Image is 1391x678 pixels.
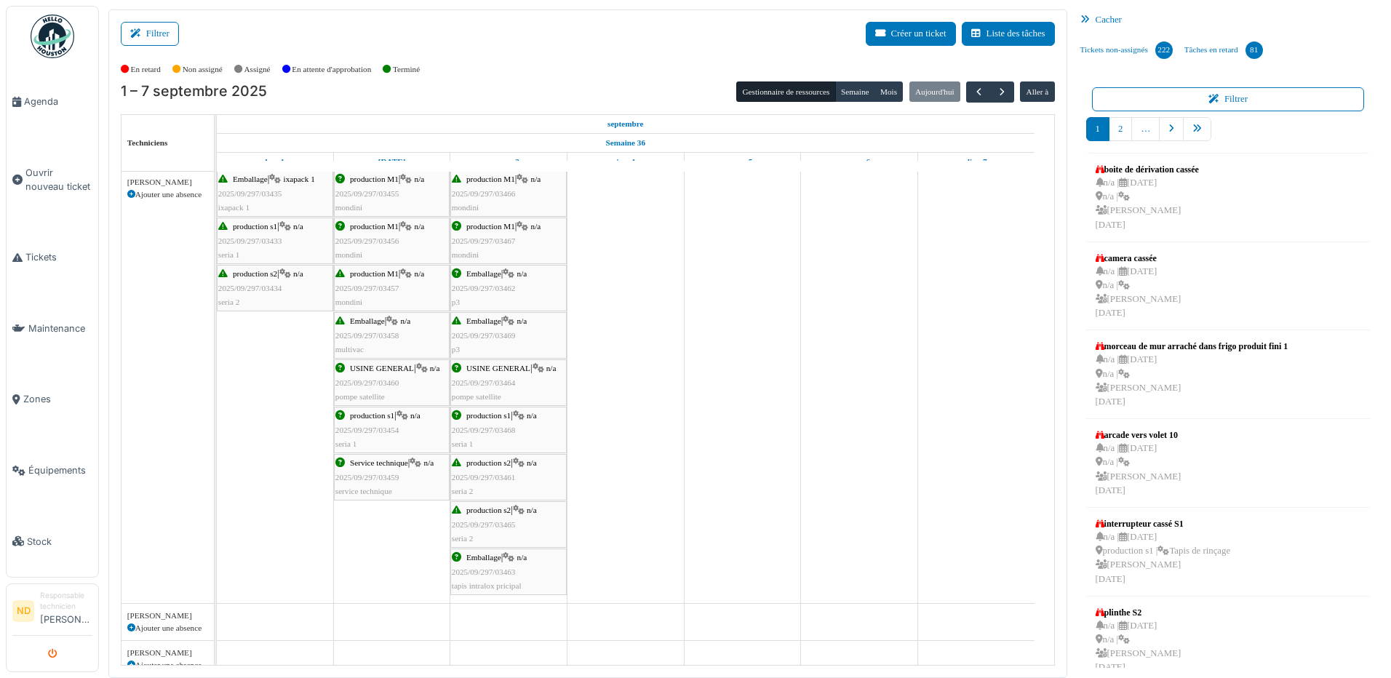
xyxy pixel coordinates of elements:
[1096,619,1181,675] div: n/a | [DATE] n/a | [PERSON_NAME] [DATE]
[1155,41,1173,59] div: 222
[1086,117,1371,153] nav: pager
[335,284,399,292] span: 2025/09/297/03457
[966,81,990,103] button: Précédent
[1109,117,1132,141] a: 2
[350,458,408,467] span: Service technique
[1092,87,1365,111] button: Filtrer
[335,267,448,309] div: |
[31,15,74,58] img: Badge_color-CXgf-gQk.svg
[1092,514,1234,590] a: interrupteur cassé S1 n/a |[DATE] production s1 |Tapis de rinçage [PERSON_NAME][DATE]
[7,222,98,293] a: Tickets
[452,298,460,306] span: p3
[350,364,414,372] span: USINE GENERAL
[1020,81,1054,102] button: Aller à
[335,392,385,401] span: pompe satellite
[261,153,288,171] a: 1 septembre 2025
[1096,442,1181,498] div: n/a | [DATE] n/a | [PERSON_NAME] [DATE]
[1096,517,1230,530] div: interrupteur cassé S1
[613,153,639,171] a: 4 septembre 2025
[527,506,537,514] span: n/a
[218,203,250,212] span: ixapack 1
[845,153,874,171] a: 6 septembre 2025
[531,222,541,231] span: n/a
[452,314,565,356] div: |
[24,95,92,108] span: Agenda
[466,222,515,231] span: production M1
[335,172,448,215] div: |
[218,236,282,245] span: 2025/09/297/03433
[284,175,315,183] span: ixapack 1
[466,506,511,514] span: production s2
[452,439,474,448] span: seria 1
[244,63,271,76] label: Assigné
[736,81,835,102] button: Gestionnaire de ressources
[183,63,223,76] label: Non assigné
[835,81,875,102] button: Semaine
[335,314,448,356] div: |
[401,316,411,325] span: n/a
[335,473,399,482] span: 2025/09/297/03459
[7,506,98,577] a: Stock
[452,456,565,498] div: |
[12,590,92,636] a: ND Responsable technicien[PERSON_NAME]
[1092,336,1292,412] a: morceau de mur arraché dans frigo produit fini 1 n/a |[DATE] n/a | [PERSON_NAME][DATE]
[466,316,501,325] span: Emballage
[452,392,501,401] span: pompe satellite
[494,153,522,171] a: 3 septembre 2025
[452,203,479,212] span: mondini
[127,622,208,634] div: Ajouter une absence
[218,267,332,309] div: |
[466,458,511,467] span: production s2
[1075,9,1382,31] div: Cacher
[1131,117,1160,141] a: …
[452,426,516,434] span: 2025/09/297/03468
[218,220,332,262] div: |
[335,298,362,306] span: mondini
[335,362,448,404] div: |
[1075,31,1179,70] a: Tickets non-assignés
[233,175,268,183] span: Emballage
[452,567,516,576] span: 2025/09/297/03463
[452,520,516,529] span: 2025/09/297/03465
[1092,248,1185,324] a: camera cassée n/a |[DATE] n/a | [PERSON_NAME][DATE]
[335,378,399,387] span: 2025/09/297/03460
[1092,425,1185,501] a: arcade vers volet 10 n/a |[DATE] n/a | [PERSON_NAME][DATE]
[452,331,516,340] span: 2025/09/297/03469
[233,222,277,231] span: production s1
[424,458,434,467] span: n/a
[218,189,282,198] span: 2025/09/297/03435
[1092,159,1203,236] a: boite de dérivation cassée n/a |[DATE] n/a | [PERSON_NAME][DATE]
[962,22,1055,46] a: Liste des tâches
[866,22,956,46] button: Créer un ticket
[466,175,515,183] span: production M1
[452,487,474,495] span: seria 2
[127,138,168,147] span: Techniciens
[218,284,282,292] span: 2025/09/297/03434
[1096,353,1288,409] div: n/a | [DATE] n/a | [PERSON_NAME] [DATE]
[466,411,511,420] span: production s1
[1096,340,1288,353] div: morceau de mur arraché dans frigo produit fini 1
[546,364,557,372] span: n/a
[7,435,98,506] a: Équipements
[7,66,98,137] a: Agenda
[131,63,161,76] label: En retard
[1096,163,1199,176] div: boite de dérivation cassée
[127,188,208,201] div: Ajouter une absence
[909,81,960,102] button: Aujourd'hui
[1096,265,1181,321] div: n/a | [DATE] n/a | [PERSON_NAME] [DATE]
[415,175,425,183] span: n/a
[452,267,565,309] div: |
[452,189,516,198] span: 2025/09/297/03466
[12,600,34,622] li: ND
[1096,176,1199,232] div: n/a | [DATE] n/a | [PERSON_NAME] [DATE]
[452,220,565,262] div: |
[1086,117,1109,141] a: 1
[962,153,991,171] a: 7 septembre 2025
[335,250,362,259] span: mondini
[233,269,277,278] span: production s2
[517,269,527,278] span: n/a
[990,81,1014,103] button: Suivant
[466,269,501,278] span: Emballage
[127,610,208,622] div: [PERSON_NAME]
[393,63,420,76] label: Terminé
